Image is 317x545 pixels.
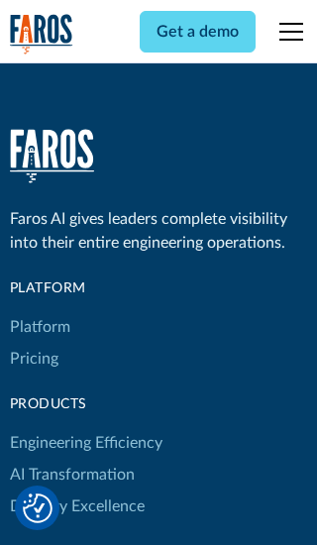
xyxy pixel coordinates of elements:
[10,343,58,375] a: Pricing
[140,11,256,53] a: Get a demo
[10,129,94,183] img: Faros Logo White
[23,493,53,523] img: Revisit consent button
[10,207,308,255] div: Faros AI gives leaders complete visibility into their entire engineering operations.
[23,493,53,523] button: Cookie Settings
[10,490,145,522] a: Delivery Excellence
[267,8,307,55] div: menu
[10,427,162,459] a: Engineering Efficiency
[10,129,94,183] a: home
[10,459,135,490] a: AI Transformation
[10,394,162,415] div: products
[10,14,73,54] a: home
[10,311,70,343] a: Platform
[10,278,162,299] div: Platform
[10,14,73,54] img: Logo of the analytics and reporting company Faros.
